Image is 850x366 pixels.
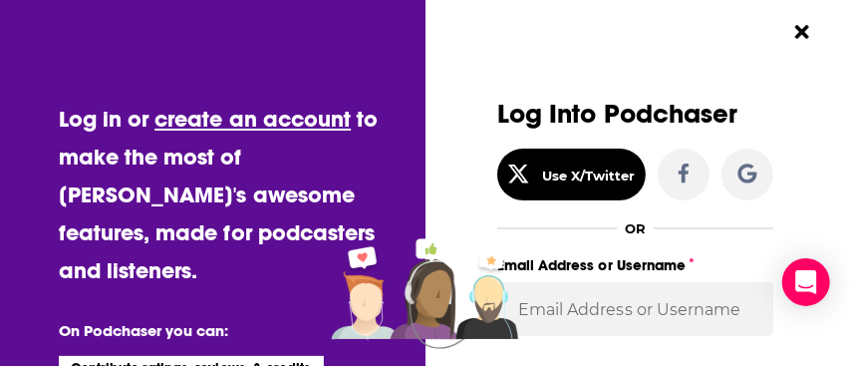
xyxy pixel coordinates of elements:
label: Email Address or Username [497,252,773,278]
li: On Podchaser you can: [59,321,410,340]
button: Close Button [783,13,821,51]
div: Open Intercom Messenger [782,258,830,306]
button: Use X/Twitter [497,149,646,200]
h3: Log Into Podchaser [497,100,773,129]
div: Use X/Twitter [542,168,636,183]
a: create an account [154,105,351,133]
input: Email Address or Username [497,282,773,336]
div: OR [625,220,646,236]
